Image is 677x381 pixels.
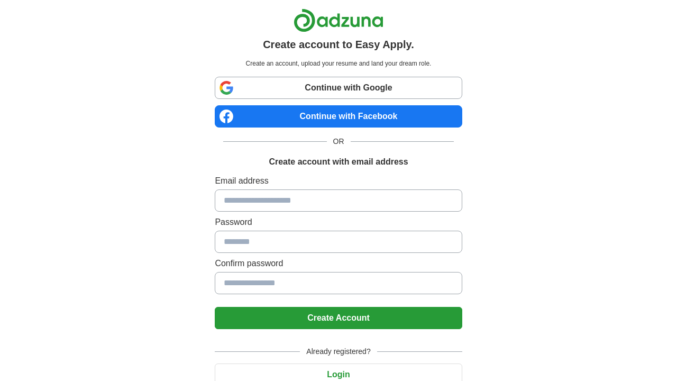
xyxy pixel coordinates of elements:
[215,77,462,99] a: Continue with Google
[215,307,462,329] button: Create Account
[215,105,462,128] a: Continue with Facebook
[215,257,462,270] label: Confirm password
[294,8,383,32] img: Adzuna logo
[215,216,462,229] label: Password
[327,136,351,147] span: OR
[217,59,460,68] p: Create an account, upload your resume and land your dream role.
[269,156,408,168] h1: Create account with email address
[215,175,462,187] label: Email address
[263,37,414,52] h1: Create account to Easy Apply.
[215,370,462,379] a: Login
[300,346,377,357] span: Already registered?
